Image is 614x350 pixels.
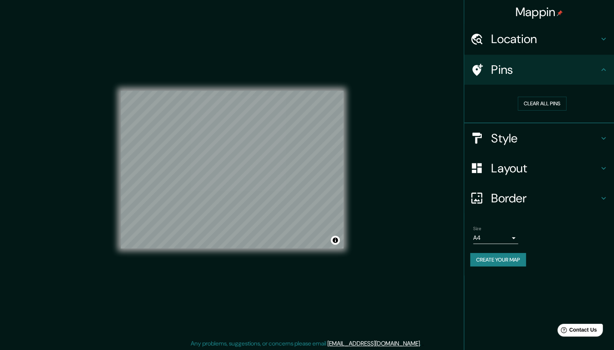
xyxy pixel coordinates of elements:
[547,321,606,342] iframe: Help widget launcher
[515,4,563,19] h4: Mappin
[464,123,614,153] div: Style
[464,55,614,85] div: Pins
[191,339,421,348] p: Any problems, suggestions, or concerns please email .
[470,253,526,267] button: Create your map
[491,31,599,46] h4: Location
[473,225,481,232] label: Size
[464,183,614,213] div: Border
[422,339,424,348] div: .
[491,131,599,146] h4: Style
[491,161,599,176] h4: Layout
[473,232,518,244] div: A4
[121,91,344,248] canvas: Map
[464,24,614,54] div: Location
[518,97,566,111] button: Clear all pins
[331,236,340,245] button: Toggle attribution
[327,340,420,347] a: [EMAIL_ADDRESS][DOMAIN_NAME]
[557,10,563,16] img: pin-icon.png
[421,339,422,348] div: .
[464,153,614,183] div: Layout
[491,62,599,77] h4: Pins
[491,191,599,206] h4: Border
